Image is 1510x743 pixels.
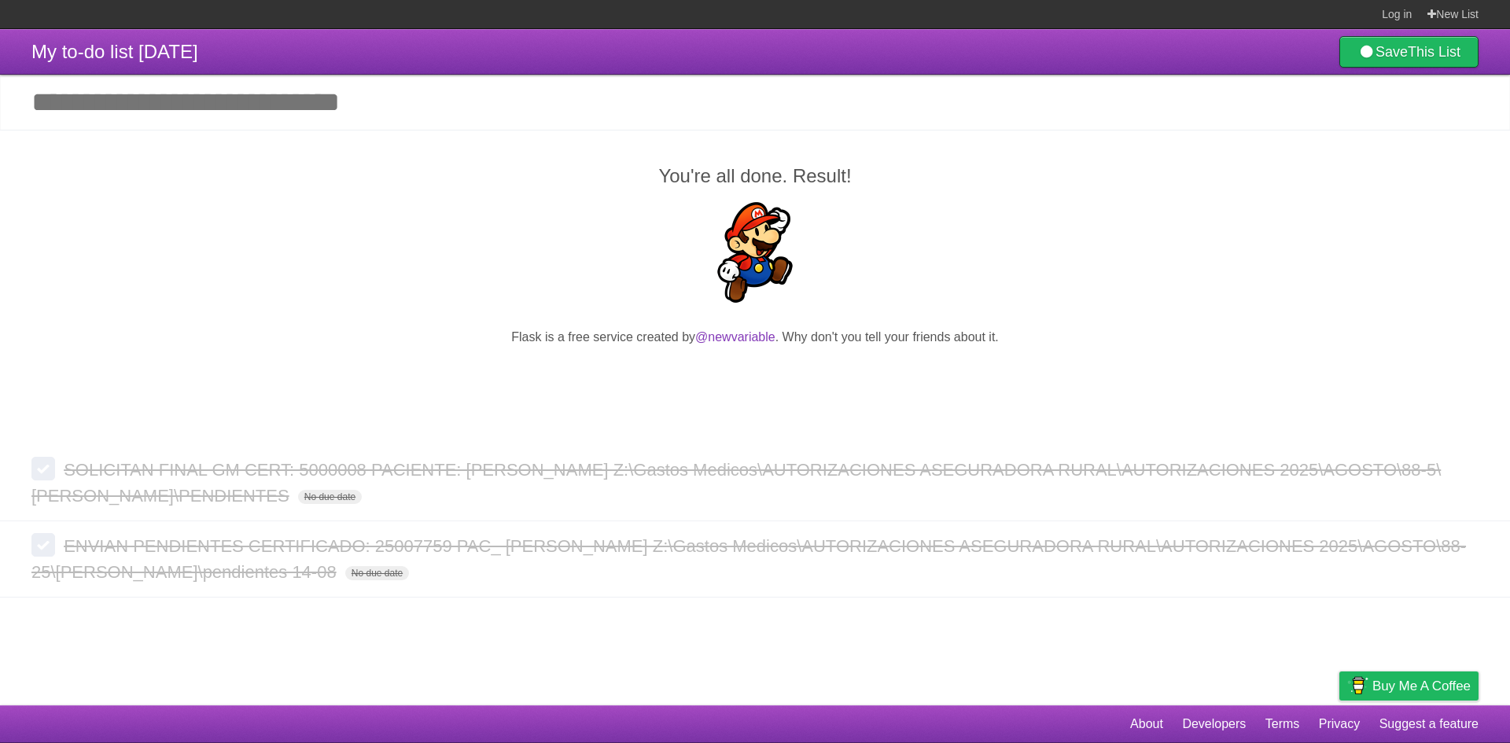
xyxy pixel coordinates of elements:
[31,457,55,480] label: Done
[1265,709,1300,739] a: Terms
[727,366,783,388] iframe: X Post Button
[1347,672,1368,699] img: Buy me a coffee
[1408,44,1460,60] b: This List
[31,533,55,557] label: Done
[1182,709,1246,739] a: Developers
[1372,672,1471,700] span: Buy me a coffee
[345,566,409,580] span: No due date
[31,162,1479,190] h2: You're all done. Result!
[31,41,198,62] span: My to-do list [DATE]
[695,330,775,344] a: @newvariable
[298,490,362,504] span: No due date
[31,460,1441,506] span: SOLICITAN FINAL GM CERT: 5000008 PACIENTE: [PERSON_NAME] Z:\Gastos Medicos\AUTORIZACIONES ASEGURA...
[31,536,1466,582] span: ENVIAN PENDIENTES CERTIFICADO: 25007759 PAC_ [PERSON_NAME] Z:\Gastos Medicos\AUTORIZACIONES ASEGU...
[1339,671,1479,701] a: Buy me a coffee
[1130,709,1163,739] a: About
[1319,709,1360,739] a: Privacy
[1339,36,1479,68] a: SaveThis List
[31,328,1479,347] p: Flask is a free service created by . Why don't you tell your friends about it.
[1379,709,1479,739] a: Suggest a feature
[705,202,805,303] img: Super Mario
